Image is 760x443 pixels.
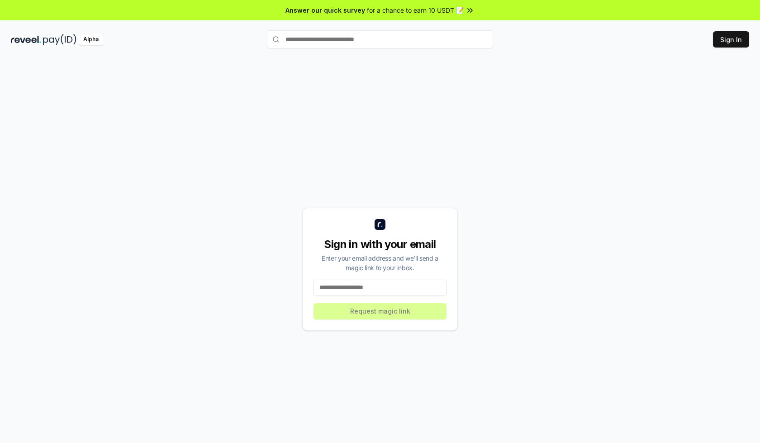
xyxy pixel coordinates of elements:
[285,5,365,15] span: Answer our quick survey
[313,253,446,272] div: Enter your email address and we’ll send a magic link to your inbox.
[367,5,464,15] span: for a chance to earn 10 USDT 📝
[78,34,104,45] div: Alpha
[313,237,446,252] div: Sign in with your email
[11,34,41,45] img: reveel_dark
[43,34,76,45] img: pay_id
[375,219,385,230] img: logo_small
[713,31,749,48] button: Sign In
